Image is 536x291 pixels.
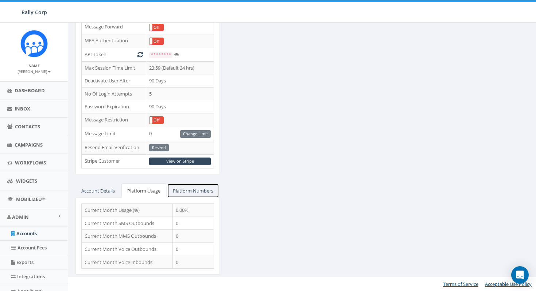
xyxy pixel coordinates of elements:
div: OnOff [149,38,164,45]
td: Stripe Customer [82,155,146,168]
td: 5 [146,87,214,100]
td: 90 Days [146,100,214,113]
td: Password Expiration [82,100,146,113]
td: 23:59 (Default 24 hrs) [146,61,214,74]
small: Name [28,63,40,68]
a: [PERSON_NAME] [18,68,51,74]
td: 0 [173,256,214,269]
i: Generate New Token [137,52,143,57]
span: Workflows [15,159,46,166]
a: View on Stripe [149,158,211,165]
label: Off [149,117,163,124]
td: Resend Email Verification [82,141,146,155]
td: Current Month Voice Inbounds [82,256,173,269]
td: No Of Login Attempts [82,87,146,100]
label: Off [149,38,163,45]
td: Max Session Time Limit [82,61,146,74]
td: 0 [146,127,214,141]
span: Contacts [15,123,40,130]
td: Current Month Voice Outbounds [82,243,173,256]
div: Open Intercom Messenger [511,266,529,284]
td: 90 Days [146,74,214,88]
div: OnOff [149,24,164,31]
span: Dashboard [15,87,45,94]
a: Platform Usage [121,183,166,198]
td: Message Forward [82,20,146,34]
td: Message Limit [82,127,146,141]
td: Current Month Usage (%) [82,204,173,217]
td: 0.00% [173,204,214,217]
span: Inbox [15,105,30,112]
a: Terms of Service [443,281,478,287]
td: Current Month MMS Outbounds [82,230,173,243]
small: [PERSON_NAME] [18,69,51,74]
span: Admin [12,214,29,220]
span: Widgets [16,178,37,184]
a: Acceptable Use Policy [485,281,532,287]
a: Platform Numbers [167,183,219,198]
div: OnOff [149,116,164,124]
td: Current Month SMS Outbounds [82,217,173,230]
span: MobilizeU™ [16,196,46,202]
td: 0 [173,217,214,230]
span: Campaigns [15,141,43,148]
td: Message Restriction [82,113,146,127]
span: Rally Corp [22,9,47,16]
td: 0 [173,243,214,256]
td: 0 [173,230,214,243]
td: Deactivate User After [82,74,146,88]
td: MFA Authentication [82,34,146,48]
td: API Token [82,48,146,62]
img: Icon_1.png [20,30,48,57]
label: Off [149,24,163,31]
a: Account Details [75,183,121,198]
